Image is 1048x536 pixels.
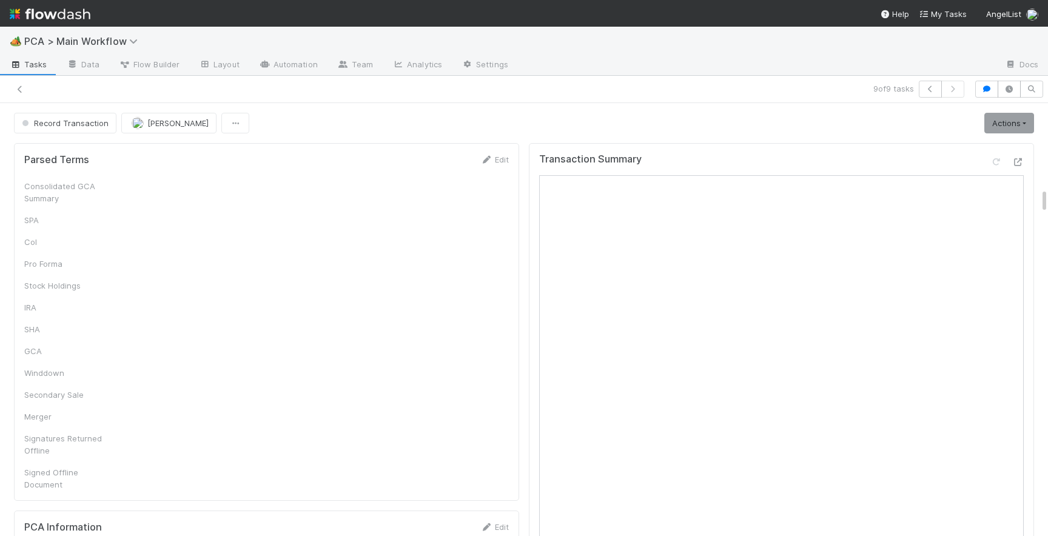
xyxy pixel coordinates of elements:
div: Pro Forma [24,258,115,270]
img: avatar_ba0ef937-97b0-4cb1-a734-c46f876909ef.png [1026,8,1038,21]
a: Data [57,56,109,75]
div: Secondary Sale [24,389,115,401]
div: SHA [24,323,115,335]
span: AngelList [986,9,1021,19]
span: PCA > Main Workflow [24,35,144,47]
span: Record Transaction [19,118,109,128]
div: Signatures Returned Offline [24,432,115,457]
img: logo-inverted-e16ddd16eac7371096b0.svg [10,4,90,24]
div: Consolidated GCA Summary [24,180,115,204]
a: Edit [480,522,509,532]
h5: Transaction Summary [539,153,642,166]
div: Help [880,8,909,20]
a: Edit [480,155,509,164]
span: Flow Builder [119,58,180,70]
span: My Tasks [919,9,967,19]
span: Tasks [10,58,47,70]
button: Record Transaction [14,113,116,133]
span: 🏕️ [10,36,22,46]
h5: PCA Information [24,521,102,534]
a: Automation [249,56,327,75]
div: Stock Holdings [24,280,115,292]
div: SPA [24,214,115,226]
div: Signed Offline Document [24,466,115,491]
div: CoI [24,236,115,248]
a: Team [327,56,383,75]
h5: Parsed Terms [24,154,89,166]
button: [PERSON_NAME] [121,113,217,133]
a: Analytics [383,56,452,75]
img: avatar_ba0ef937-97b0-4cb1-a734-c46f876909ef.png [132,117,144,129]
span: 9 of 9 tasks [873,82,914,95]
div: GCA [24,345,115,357]
a: Settings [452,56,518,75]
div: Merger [24,410,115,423]
a: Docs [995,56,1048,75]
a: Flow Builder [109,56,189,75]
div: IRA [24,301,115,313]
a: Layout [189,56,249,75]
div: Winddown [24,367,115,379]
span: [PERSON_NAME] [147,118,209,128]
a: My Tasks [919,8,967,20]
a: Actions [984,113,1034,133]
